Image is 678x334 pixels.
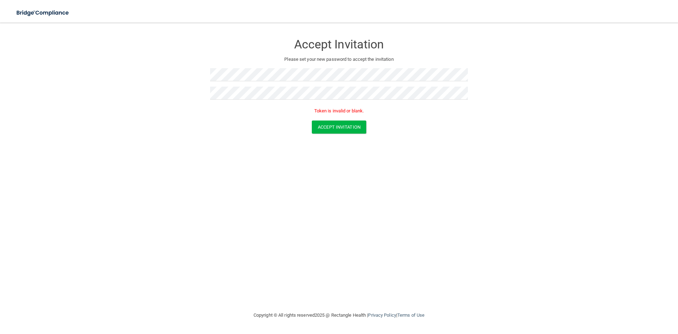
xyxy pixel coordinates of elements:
[11,6,76,20] img: bridge_compliance_login_screen.278c3ca4.svg
[312,121,366,134] button: Accept Invitation
[215,55,463,64] p: Please set your new password to accept the invitation
[210,304,468,327] div: Copyright © All rights reserved 2025 @ Rectangle Health | |
[397,312,424,318] a: Terms of Use
[210,38,468,51] h3: Accept Invitation
[368,312,396,318] a: Privacy Policy
[210,107,468,115] p: Token is invalid or blank.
